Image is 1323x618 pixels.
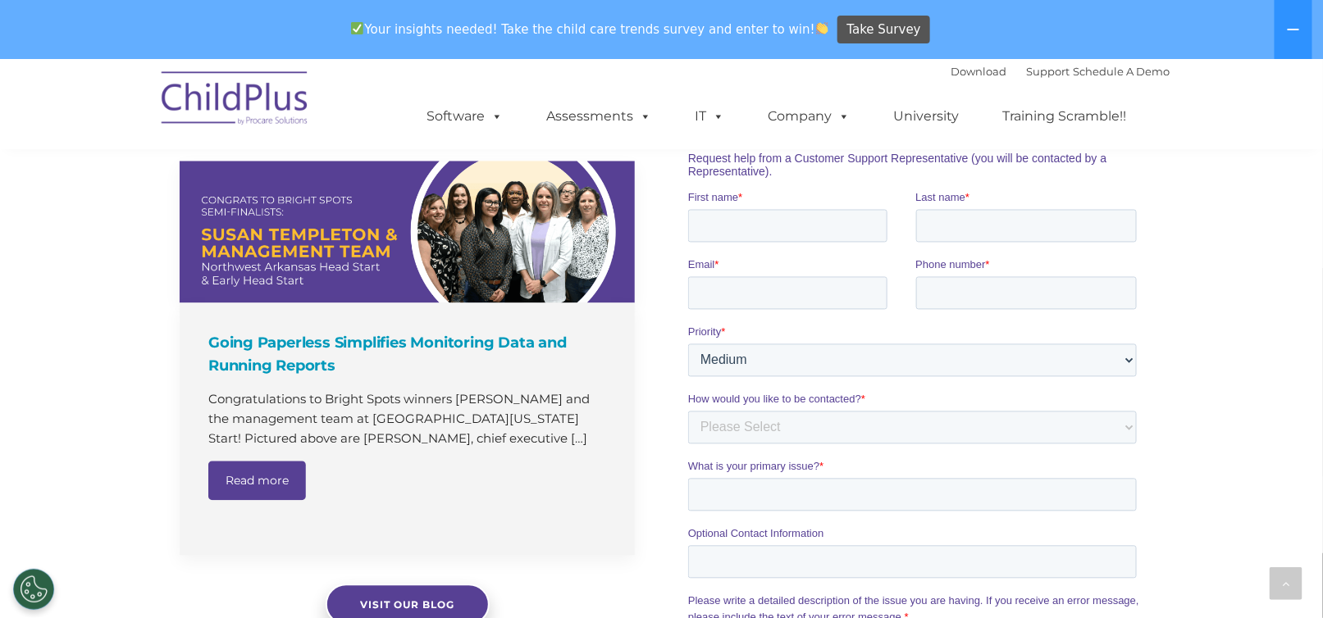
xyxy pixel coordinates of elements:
a: Software [411,100,520,133]
a: Download [951,65,1007,78]
p: Congratulations to Bright Spots winners [PERSON_NAME] and the management team at [GEOGRAPHIC_DATA... [208,390,610,449]
span: Visit our blog [360,599,454,611]
span: Take Survey [847,16,921,44]
a: Assessments [531,100,668,133]
a: IT [679,100,741,133]
a: Support [1027,65,1070,78]
span: Your insights needed! Take the child care trends survey and enter to win! [344,13,836,45]
a: Company [752,100,867,133]
iframe: Chat Widget [1241,539,1323,618]
img: ChildPlus by Procare Solutions [153,60,317,142]
a: Schedule A Demo [1074,65,1170,78]
a: Take Survey [837,16,930,44]
img: 👏 [816,22,828,34]
a: Read more [208,461,306,501]
button: Cookies Settings [13,569,54,610]
a: University [878,100,976,133]
img: ✅ [351,22,363,34]
a: Training Scramble!! [987,100,1143,133]
font: | [951,65,1170,78]
h4: Going Paperless Simplifies Monitoring Data and Running Reports [208,332,610,378]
